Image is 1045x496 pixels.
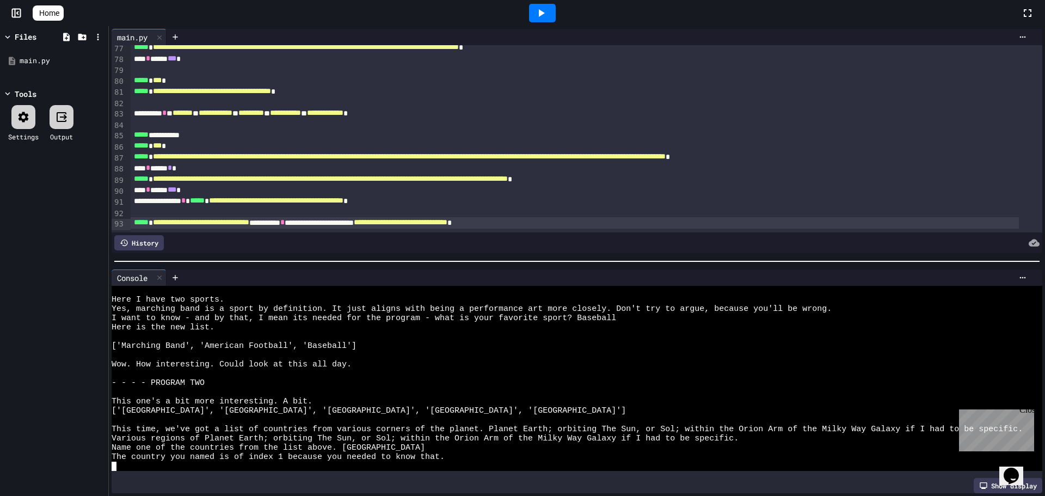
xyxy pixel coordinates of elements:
div: 78 [112,54,125,65]
a: Home [33,5,64,21]
span: Name one of the countries from the list above. [GEOGRAPHIC_DATA] [112,443,425,452]
div: 79 [112,65,125,76]
div: 92 [112,209,125,219]
span: Here I have two sports. [112,295,224,304]
div: 84 [112,120,125,131]
div: History [114,235,164,250]
iframe: chat widget [955,405,1034,451]
div: 88 [112,164,125,175]
div: main.py [112,29,167,45]
div: Settings [8,132,39,142]
div: Console [112,270,167,286]
div: 87 [112,153,125,164]
div: main.py [20,56,104,66]
div: 90 [112,186,125,197]
span: Home [39,8,59,19]
iframe: chat widget [999,452,1034,485]
div: 80 [112,76,125,87]
div: 83 [112,109,125,120]
span: ['[GEOGRAPHIC_DATA]', '[GEOGRAPHIC_DATA]', '[GEOGRAPHIC_DATA]', '[GEOGRAPHIC_DATA]', '[GEOGRAPHIC... [112,406,626,415]
div: Show display [974,478,1042,493]
span: This time, we've got a list of countries from various corners of the planet. Planet Earth; orbiti... [112,425,1023,434]
div: Console [112,272,153,284]
span: ['Marching Band', 'American Football', 'Baseball'] [112,341,356,351]
span: The country you named is of index 1 because you needed to know that. [112,452,445,462]
div: Chat with us now!Close [4,4,75,69]
span: This one's a bit more interesting. A bit. [112,397,312,406]
div: 85 [112,131,125,142]
span: Here is the new list. [112,323,214,332]
div: Files [15,31,36,42]
div: Tools [15,88,36,100]
div: main.py [112,32,153,43]
div: 93 [112,219,125,230]
div: 89 [112,175,125,186]
span: Wow. How interesting. Could look at this all day. [112,360,352,369]
span: I want to know - and by that, I mean its needed for the program - what is your favorite sport? Ba... [112,314,616,323]
div: 86 [112,142,125,153]
span: - - - - PROGRAM TWO [112,378,205,388]
span: Various regions of Planet Earth; orbiting The Sun, or Sol; within the Orion Arm of the Milky Way ... [112,434,739,443]
div: 91 [112,197,125,208]
span: Yes, marching band is a sport by definition. It just aligns with being a performance art more clo... [112,304,832,314]
div: 81 [112,87,125,98]
div: 77 [112,44,125,54]
div: Output [50,132,73,142]
div: 82 [112,99,125,109]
